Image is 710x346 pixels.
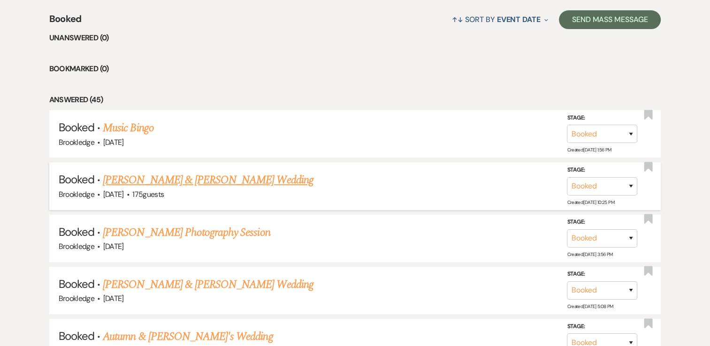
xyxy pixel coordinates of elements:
[49,94,661,106] li: Answered (45)
[103,137,124,147] span: [DATE]
[103,189,124,199] span: [DATE]
[59,241,95,251] span: Brookledge
[103,224,270,241] a: [PERSON_NAME] Photography Session
[452,15,463,24] span: ↑↓
[497,15,541,24] span: Event Date
[59,189,95,199] span: Brookledge
[59,225,94,239] span: Booked
[103,172,313,188] a: [PERSON_NAME] & [PERSON_NAME] Wedding
[132,189,164,199] span: 175 guests
[567,165,637,175] label: Stage:
[59,277,94,291] span: Booked
[567,321,637,331] label: Stage:
[103,120,153,136] a: Music Bingo
[49,12,82,32] span: Booked
[49,32,661,44] li: Unanswered (0)
[103,276,313,293] a: [PERSON_NAME] & [PERSON_NAME] Wedding
[567,251,612,257] span: Created: [DATE] 3:56 PM
[567,303,613,309] span: Created: [DATE] 5:08 PM
[448,7,551,32] button: Sort By Event Date
[59,293,95,303] span: Brookledge
[103,241,124,251] span: [DATE]
[559,10,661,29] button: Send Mass Message
[567,113,637,123] label: Stage:
[567,199,614,205] span: Created: [DATE] 10:25 PM
[59,172,94,187] span: Booked
[103,293,124,303] span: [DATE]
[103,328,273,345] a: Autumn & [PERSON_NAME]'s Wedding
[59,137,95,147] span: Brookledge
[567,217,637,227] label: Stage:
[49,63,661,75] li: Bookmarked (0)
[567,147,611,153] span: Created: [DATE] 1:56 PM
[59,120,94,135] span: Booked
[567,269,637,279] label: Stage:
[59,329,94,343] span: Booked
